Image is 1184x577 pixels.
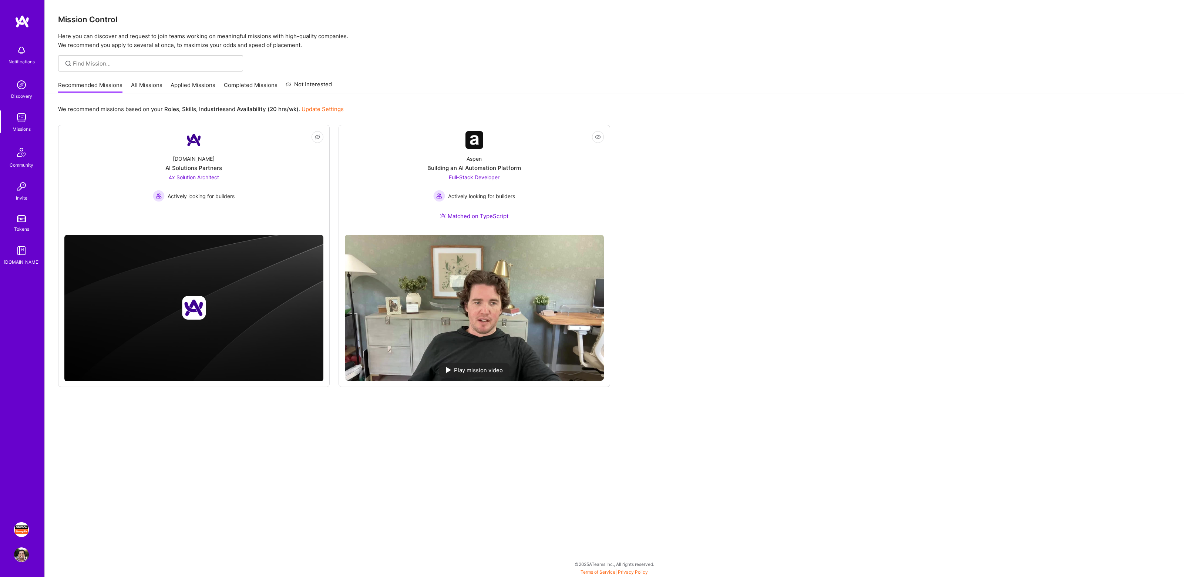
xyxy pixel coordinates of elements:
a: Simpson Strong-Tie: Product Manager [12,522,31,537]
div: Aspen [467,155,482,163]
b: Skills [182,106,196,113]
a: Update Settings [302,106,344,113]
div: Tokens [14,225,29,233]
p: Here you can discover and request to join teams working on meaningful missions with high-quality ... [58,32,1171,50]
div: Play mission video [439,363,509,377]
div: Missions [13,125,31,133]
a: Not Interested [286,80,332,93]
img: logo [15,15,30,28]
div: © 2025 ATeams Inc., All rights reserved. [44,555,1184,573]
i: icon EyeClosed [314,134,320,140]
a: Completed Missions [224,81,277,93]
img: tokens [17,215,26,222]
p: We recommend missions based on your , , and . [58,105,344,113]
a: Recommended Missions [58,81,122,93]
a: All Missions [131,81,162,93]
img: Company logo [182,296,206,320]
img: Actively looking for builders [433,190,445,202]
img: Invite [14,179,29,194]
img: play [446,367,451,373]
div: Invite [16,194,27,202]
input: Find Mission... [73,60,238,67]
div: Building an AI Automation Platform [427,164,521,172]
i: icon SearchGrey [64,59,73,68]
span: Actively looking for builders [168,192,235,200]
div: [DOMAIN_NAME] [173,155,215,163]
b: Availability (20 hrs/wk) [237,106,299,113]
img: guide book [14,243,29,258]
a: Terms of Service [581,569,615,575]
span: 4x Solution Architect [169,174,219,180]
img: cover [64,235,323,381]
div: Community [10,161,33,169]
a: User Avatar [12,547,31,562]
i: icon EyeClosed [595,134,601,140]
img: Company Logo [185,131,203,149]
img: teamwork [14,110,29,125]
b: Industries [199,106,226,113]
img: Simpson Strong-Tie: Product Manager [14,522,29,537]
img: User Avatar [14,547,29,562]
a: Applied Missions [171,81,215,93]
b: Roles [164,106,179,113]
div: Discovery [11,92,32,100]
span: | [581,569,648,575]
img: discovery [14,77,29,92]
a: Company LogoAspenBuilding an AI Automation PlatformFull-Stack Developer Actively looking for buil... [345,131,604,229]
a: Privacy Policy [618,569,648,575]
img: Company Logo [465,131,483,149]
div: [DOMAIN_NAME] [4,258,40,266]
img: No Mission [345,235,604,381]
h3: Mission Control [58,15,1171,24]
div: AI Solutions Partners [165,164,222,172]
a: Company Logo[DOMAIN_NAME]AI Solutions Partners4x Solution Architect Actively looking for builders... [64,131,323,229]
span: Full-Stack Developer [449,174,499,180]
div: Matched on TypeScript [440,212,508,220]
img: bell [14,43,29,58]
div: Notifications [9,58,35,66]
img: Ateam Purple Icon [440,213,446,219]
img: Actively looking for builders [153,190,165,202]
span: Actively looking for builders [448,192,515,200]
img: Community [13,143,30,161]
